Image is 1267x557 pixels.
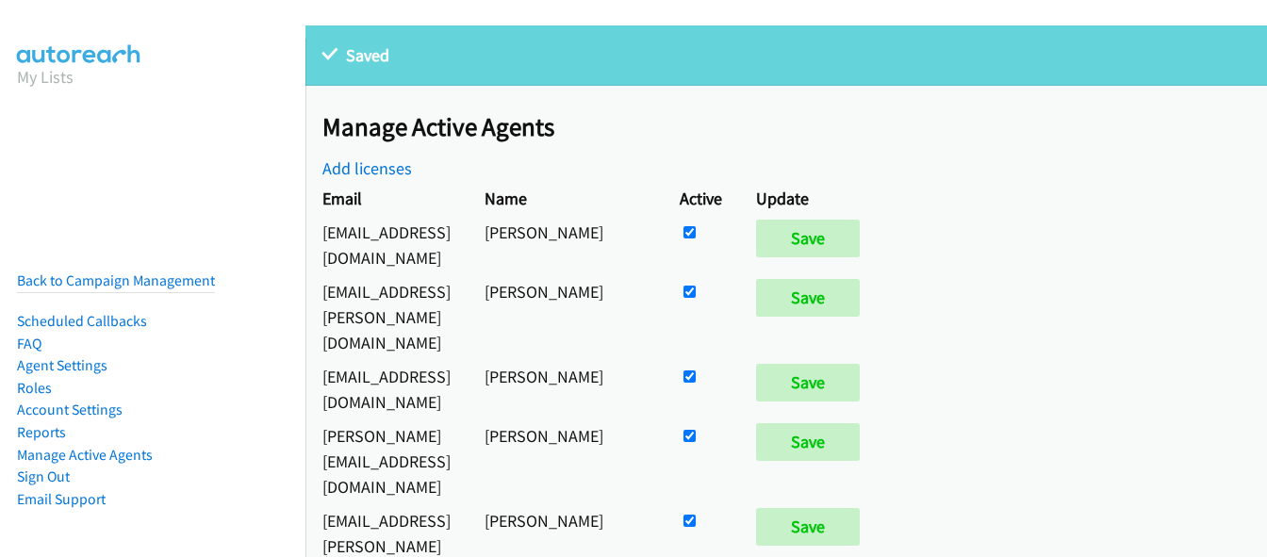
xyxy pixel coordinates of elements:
[17,312,147,330] a: Scheduled Callbacks
[17,423,66,441] a: Reports
[17,66,74,88] a: My Lists
[468,215,663,274] td: [PERSON_NAME]
[17,271,215,289] a: Back to Campaign Management
[322,42,1250,68] p: Saved
[305,215,468,274] td: [EMAIL_ADDRESS][DOMAIN_NAME]
[756,279,860,317] input: Save
[739,181,885,215] th: Update
[468,359,663,418] td: [PERSON_NAME]
[468,418,663,503] td: [PERSON_NAME]
[468,274,663,359] td: [PERSON_NAME]
[756,508,860,546] input: Save
[17,379,52,397] a: Roles
[17,401,123,418] a: Account Settings
[17,356,107,374] a: Agent Settings
[756,220,860,257] input: Save
[305,418,468,503] td: [PERSON_NAME][EMAIL_ADDRESS][DOMAIN_NAME]
[468,181,663,215] th: Name
[322,111,1267,143] h2: Manage Active Agents
[305,181,468,215] th: Email
[305,359,468,418] td: [EMAIL_ADDRESS][DOMAIN_NAME]
[756,364,860,401] input: Save
[17,335,41,352] a: FAQ
[17,490,106,508] a: Email Support
[17,467,70,485] a: Sign Out
[756,423,860,461] input: Save
[663,181,739,215] th: Active
[17,446,153,464] a: Manage Active Agents
[305,274,468,359] td: [EMAIL_ADDRESS][PERSON_NAME][DOMAIN_NAME]
[322,157,412,179] a: Add licenses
